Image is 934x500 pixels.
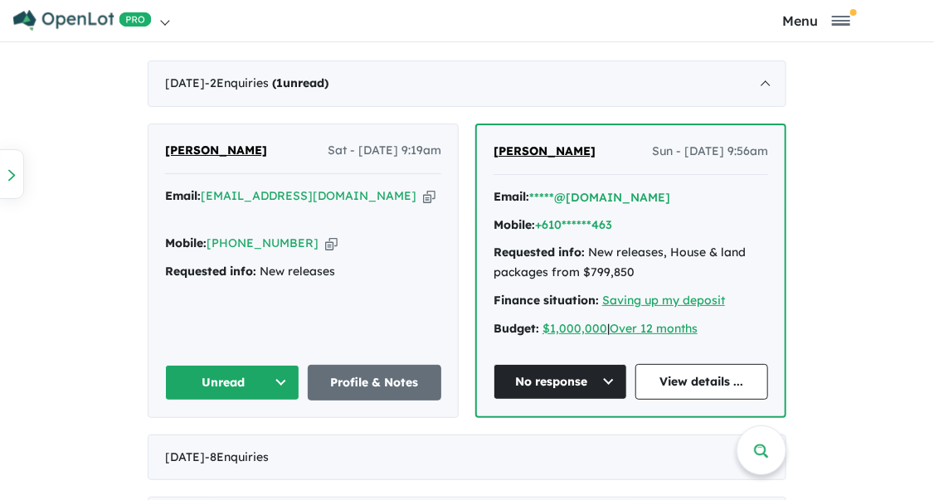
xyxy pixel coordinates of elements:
button: Toggle navigation [703,12,930,28]
button: Copy [423,187,435,205]
a: View details ... [635,364,769,400]
span: - 2 Enquir ies [205,75,328,90]
div: New releases, House & land packages from $799,850 [494,243,768,283]
a: [PERSON_NAME] [165,141,267,161]
a: $1,000,000 [542,321,607,336]
span: Sat - [DATE] 9:19am [328,141,441,161]
a: [PHONE_NUMBER] [207,235,319,250]
div: New releases [165,262,441,282]
span: 1 [276,75,283,90]
strong: ( unread) [272,75,328,90]
a: Over 12 months [610,321,698,336]
a: Saving up my deposit [602,293,725,308]
span: - 8 Enquir ies [205,449,269,464]
button: No response [494,364,627,400]
a: Profile & Notes [308,365,442,400]
div: [DATE] [148,61,786,107]
div: [DATE] [148,434,786,481]
strong: Email: [165,188,201,203]
span: [PERSON_NAME] [165,143,267,158]
span: [PERSON_NAME] [494,143,596,158]
div: | [494,319,768,339]
strong: Requested info: [165,264,256,279]
strong: Requested info: [494,245,585,260]
strong: Budget: [494,321,539,336]
a: [PERSON_NAME] [494,142,596,162]
strong: Mobile: [165,235,207,250]
strong: Mobile: [494,217,535,232]
strong: Email: [494,189,529,204]
strong: Finance situation: [494,293,599,308]
a: [EMAIL_ADDRESS][DOMAIN_NAME] [201,188,416,203]
span: Sun - [DATE] 9:56am [652,142,768,162]
button: Copy [325,235,338,252]
img: Openlot PRO Logo White [13,10,152,31]
button: Unread [165,365,299,400]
